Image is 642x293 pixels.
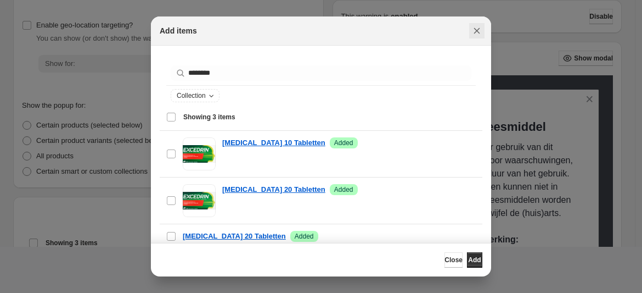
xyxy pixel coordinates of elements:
[334,139,353,147] span: Added
[177,91,206,100] span: Collection
[295,232,314,241] span: Added
[160,25,197,36] h2: Add items
[469,23,485,38] button: Close
[222,137,325,148] a: [MEDICAL_DATA] 10 Tabletten
[334,185,353,194] span: Added
[183,231,286,242] a: [MEDICAL_DATA] 20 Tabletten
[183,113,235,121] span: Showing 3 items
[444,256,463,264] span: Close
[444,252,463,268] button: Close
[468,256,481,264] span: Add
[222,184,325,195] a: [MEDICAL_DATA] 20 Tabletten
[467,252,482,268] button: Add
[171,90,219,102] button: Collection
